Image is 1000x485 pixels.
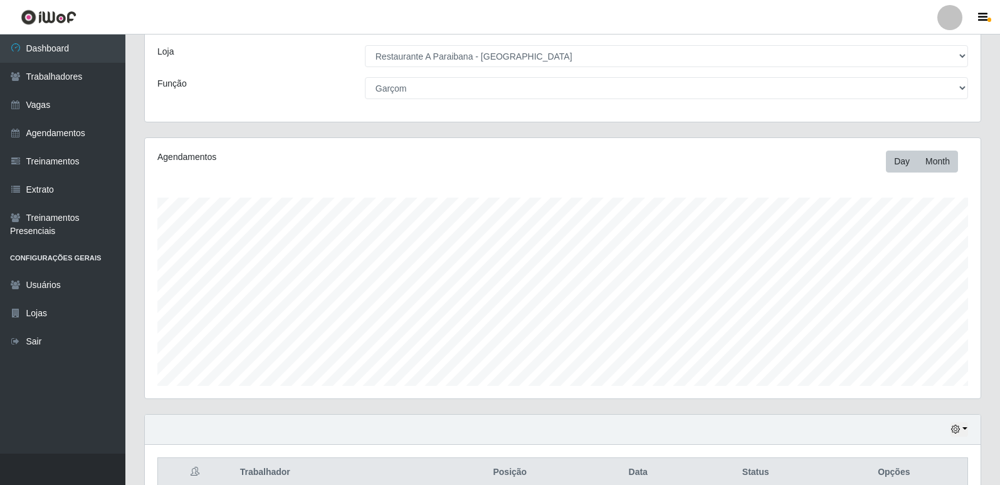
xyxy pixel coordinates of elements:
[157,45,174,58] label: Loja
[917,151,958,173] button: Month
[21,9,76,25] img: CoreUI Logo
[157,151,484,164] div: Agendamentos
[157,77,187,90] label: Função
[886,151,958,173] div: First group
[886,151,918,173] button: Day
[886,151,968,173] div: Toolbar with button groups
